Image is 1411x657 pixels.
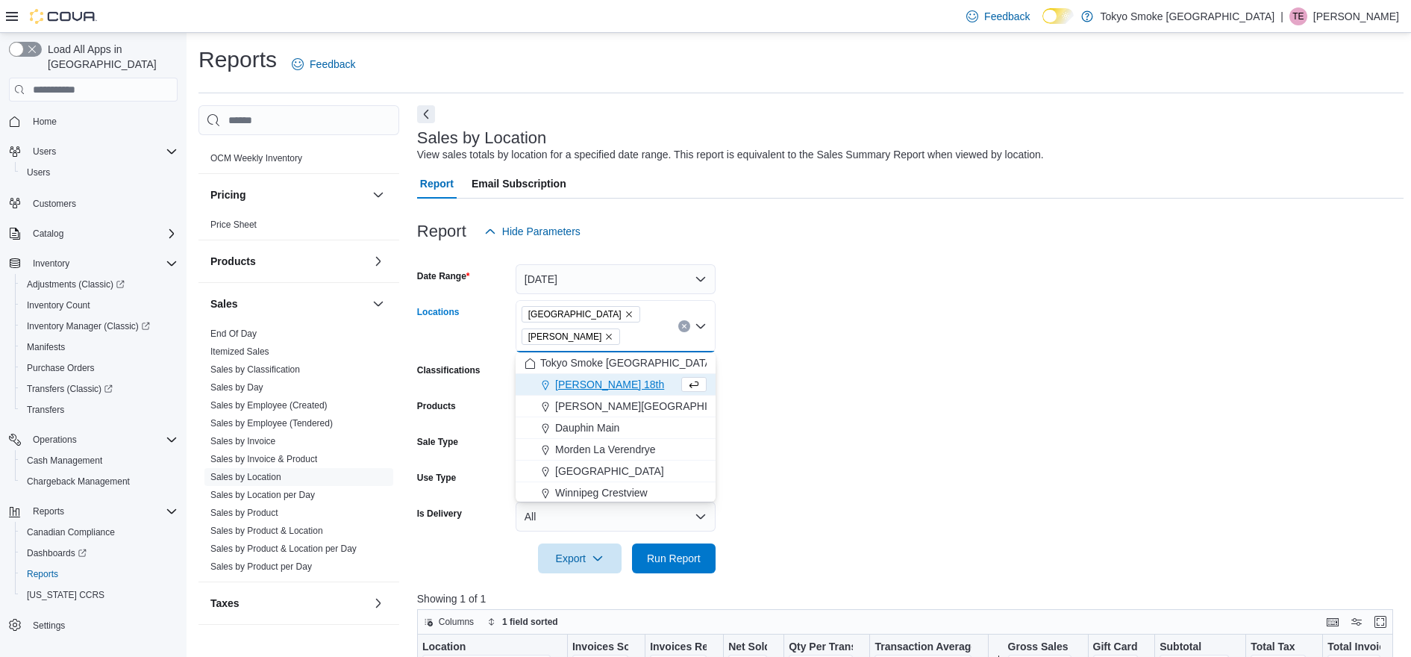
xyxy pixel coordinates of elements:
a: Manifests [21,338,71,356]
span: Sales by Employee (Created) [210,399,328,411]
label: Sale Type [417,436,458,448]
div: Qty Per Transaction [789,641,853,655]
span: Manifests [21,338,178,356]
span: Reports [27,568,58,580]
h3: Report [417,222,466,240]
img: Cova [30,9,97,24]
a: Transfers [21,401,70,419]
span: Price Sheet [210,219,257,231]
a: Chargeback Management [21,473,136,491]
span: Sales by Classification [210,364,300,376]
button: Cash Management [15,450,184,471]
button: Close list of options [695,320,707,332]
div: Taylor Erskine [1289,7,1307,25]
button: [US_STATE] CCRS [15,585,184,605]
span: Catalog [33,228,63,240]
span: Dauphin Main [555,420,619,435]
span: Canadian Compliance [21,523,178,541]
a: Inventory Manager (Classic) [15,316,184,337]
span: Chargeback Management [21,473,178,491]
button: Inventory Count [15,295,184,316]
span: Settings [33,620,65,632]
button: Enter fullscreen [1371,613,1389,631]
button: Columns [418,613,480,631]
a: Inventory Manager (Classic) [21,317,156,335]
a: Sales by Invoice & Product [210,454,317,464]
span: Purchase Orders [21,359,178,377]
input: Dark Mode [1042,8,1074,24]
button: Users [3,141,184,162]
span: TE [1292,7,1304,25]
a: Sales by Invoice [210,436,275,446]
span: Sales by Invoice [210,435,275,447]
button: Home [3,110,184,132]
a: Sales by Day [210,382,263,393]
span: Users [27,143,178,161]
a: Sales by Location per Day [210,490,315,500]
p: Showing 1 of 1 [417,591,1404,606]
span: Catalog [27,225,178,243]
button: Clear input [678,320,690,332]
button: 1 field sorted [481,613,564,631]
div: Invoices Ref [650,641,707,655]
button: Users [27,143,62,161]
button: Run Report [632,544,716,573]
a: Sales by Product [210,508,278,518]
h3: Taxes [210,596,240,611]
label: Classifications [417,364,481,376]
button: Transfers [15,399,184,420]
span: Feedback [984,9,1030,24]
button: Products [369,252,387,270]
span: End Of Day [210,328,257,340]
span: Hide Parameters [502,224,581,239]
button: Reports [27,502,70,520]
button: Tokyo Smoke [GEOGRAPHIC_DATA] [516,352,716,374]
span: [PERSON_NAME][GEOGRAPHIC_DATA] [555,399,750,414]
span: Home [27,112,178,131]
span: Customers [33,198,76,210]
button: Sales [210,296,366,311]
a: Customers [27,195,82,213]
button: Morden La Verendrye [516,439,716,461]
h3: Sales [210,296,238,311]
button: Export [538,544,622,573]
span: Morden La Verendrye [555,442,656,457]
span: Purchase Orders [27,362,95,374]
p: Tokyo Smoke [GEOGRAPHIC_DATA] [1101,7,1275,25]
span: Cash Management [21,452,178,470]
button: Taxes [210,596,366,611]
span: Transfers [27,404,64,416]
span: Inventory Count [21,296,178,314]
button: [GEOGRAPHIC_DATA] [516,461,716,482]
button: Inventory [3,253,184,274]
button: Winnipeg Crestview [516,482,716,504]
span: Sales by Day [210,382,263,393]
span: Sales by Product & Location per Day [210,543,357,555]
button: Operations [27,431,83,449]
div: Pricing [198,216,399,240]
span: Operations [33,434,77,446]
h3: Sales by Location [417,129,547,147]
a: Sales by Employee (Tendered) [210,418,333,429]
span: Load All Apps in [GEOGRAPHIC_DATA] [42,42,178,72]
span: Sales by Location [210,471,281,483]
span: Sales by Product [210,507,278,519]
span: Settings [27,616,178,635]
label: Date Range [417,270,470,282]
button: Catalog [3,223,184,244]
a: Feedback [960,1,1036,31]
a: Inventory Count [21,296,96,314]
span: Home [33,116,57,128]
span: Adjustments (Classic) [27,278,125,290]
button: Customers [3,192,184,214]
button: [PERSON_NAME][GEOGRAPHIC_DATA] [516,396,716,417]
button: Next [417,105,435,123]
span: Sales by Invoice & Product [210,453,317,465]
span: Chargeback Management [27,476,130,488]
span: Operations [27,431,178,449]
span: Inventory Manager (Classic) [27,320,150,332]
span: Brandon Victoria [522,328,621,345]
span: Report [420,169,454,199]
span: Cash Management [27,455,102,467]
span: Export [547,544,613,573]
